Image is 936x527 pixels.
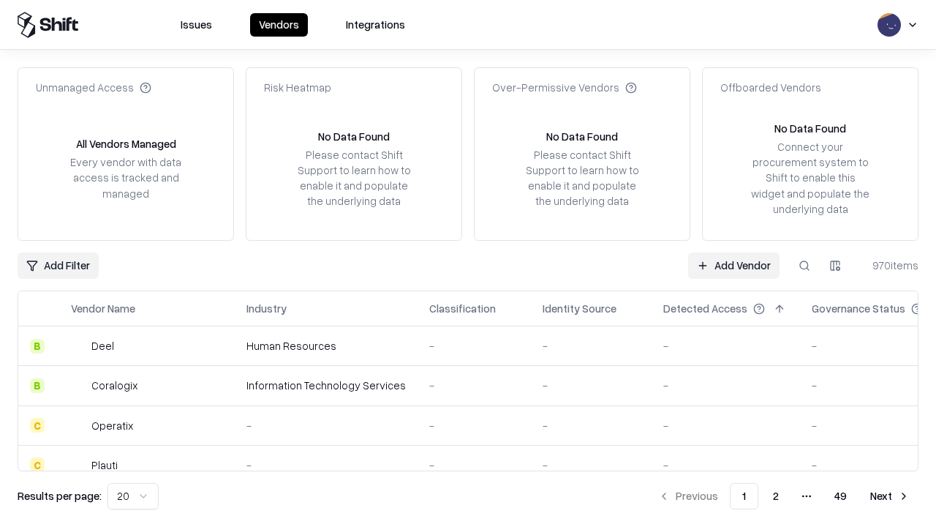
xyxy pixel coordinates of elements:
[71,457,86,472] img: Plauti
[71,378,86,393] img: Coralogix
[337,13,414,37] button: Integrations
[429,338,519,354] div: -
[30,457,45,472] div: C
[71,339,86,354] img: Deel
[30,339,45,354] div: B
[246,338,406,354] div: Human Resources
[76,136,176,152] div: All Vendors Managed
[293,147,415,209] div: Please contact Shift Support to learn how to enable it and populate the underlying data
[91,418,133,433] div: Operatix
[18,488,102,504] p: Results per page:
[71,418,86,433] img: Operatix
[663,378,788,393] div: -
[172,13,221,37] button: Issues
[246,378,406,393] div: Information Technology Services
[30,418,45,433] div: C
[750,139,871,217] div: Connect your procurement system to Shift to enable this widget and populate the underlying data
[761,483,790,509] button: 2
[860,258,918,273] div: 970 items
[823,483,858,509] button: 49
[774,121,846,136] div: No Data Found
[688,253,780,279] a: Add Vendor
[730,483,758,509] button: 1
[91,378,137,393] div: Coralogix
[246,301,287,316] div: Industry
[91,338,114,354] div: Deel
[91,457,118,473] div: Plauti
[649,483,918,509] nav: pagination
[429,378,519,393] div: -
[663,418,788,433] div: -
[71,301,135,316] div: Vendor Name
[429,418,519,433] div: -
[546,129,618,144] div: No Data Found
[246,457,406,473] div: -
[18,253,99,279] button: Add Filter
[30,378,45,393] div: B
[663,301,747,316] div: Detected Access
[663,338,788,354] div: -
[264,80,331,95] div: Risk Heatmap
[318,129,390,144] div: No Data Found
[720,80,821,95] div: Offboarded Vendors
[65,154,186,201] div: Every vendor with data access is tracked and managed
[861,483,918,509] button: Next
[543,301,616,316] div: Identity Source
[36,80,151,95] div: Unmanaged Access
[250,13,308,37] button: Vendors
[492,80,637,95] div: Over-Permissive Vendors
[663,457,788,473] div: -
[246,418,406,433] div: -
[543,378,640,393] div: -
[521,147,643,209] div: Please contact Shift Support to learn how to enable it and populate the underlying data
[543,418,640,433] div: -
[543,457,640,473] div: -
[429,301,496,316] div: Classification
[429,457,519,473] div: -
[812,301,905,316] div: Governance Status
[543,338,640,354] div: -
